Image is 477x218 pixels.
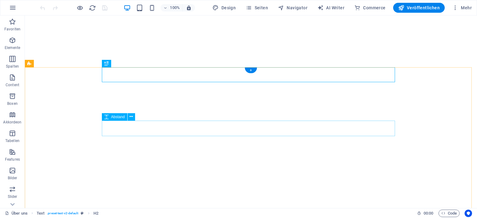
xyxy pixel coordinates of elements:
p: Spalten [6,64,19,69]
span: Code [441,210,457,217]
span: Abstand [111,115,125,119]
i: Seite neu laden [89,4,96,11]
button: reload [89,4,96,11]
p: Bilder [8,176,17,180]
div: + [245,68,257,73]
nav: breadcrumb [37,210,98,217]
span: Veröffentlichen [398,5,440,11]
span: Design [212,5,236,11]
a: Klick, um Auswahl aufzuheben. Doppelklick öffnet Seitenverwaltung [5,210,28,217]
button: Code [438,210,460,217]
i: Dieses Element ist ein anpassbares Preset [81,211,84,215]
button: Veröffentlichen [393,3,445,13]
h6: 100% [170,4,180,11]
p: Akkordeon [3,120,21,125]
span: . preset-text-v2-default [47,210,78,217]
button: Commerce [352,3,388,13]
p: Features [5,157,20,162]
button: Navigator [275,3,310,13]
span: Klick zum Auswählen. Doppelklick zum Bearbeiten [37,210,44,217]
p: Favoriten [4,27,20,32]
span: AI Writer [317,5,344,11]
p: Content [6,82,19,87]
span: Mehr [452,5,472,11]
span: Commerce [354,5,386,11]
span: Navigator [278,5,307,11]
button: Klicke hier, um den Vorschau-Modus zu verlassen [76,4,84,11]
span: : [428,211,429,216]
p: Tabellen [5,138,20,143]
button: Seiten [243,3,270,13]
i: Bei Größenänderung Zoomstufe automatisch an das gewählte Gerät anpassen. [186,5,192,11]
p: Boxen [7,101,18,106]
button: AI Writer [315,3,347,13]
span: Klick zum Auswählen. Doppelklick zum Bearbeiten [93,210,98,217]
button: 100% [161,4,183,11]
h6: Session-Zeit [417,210,434,217]
p: Slider [8,194,17,199]
button: Mehr [450,3,474,13]
span: Seiten [246,5,268,11]
p: Elemente [5,45,20,50]
button: Design [210,3,238,13]
button: Usercentrics [465,210,472,217]
div: Design (Strg+Alt+Y) [210,3,238,13]
span: 00 00 [424,210,433,217]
